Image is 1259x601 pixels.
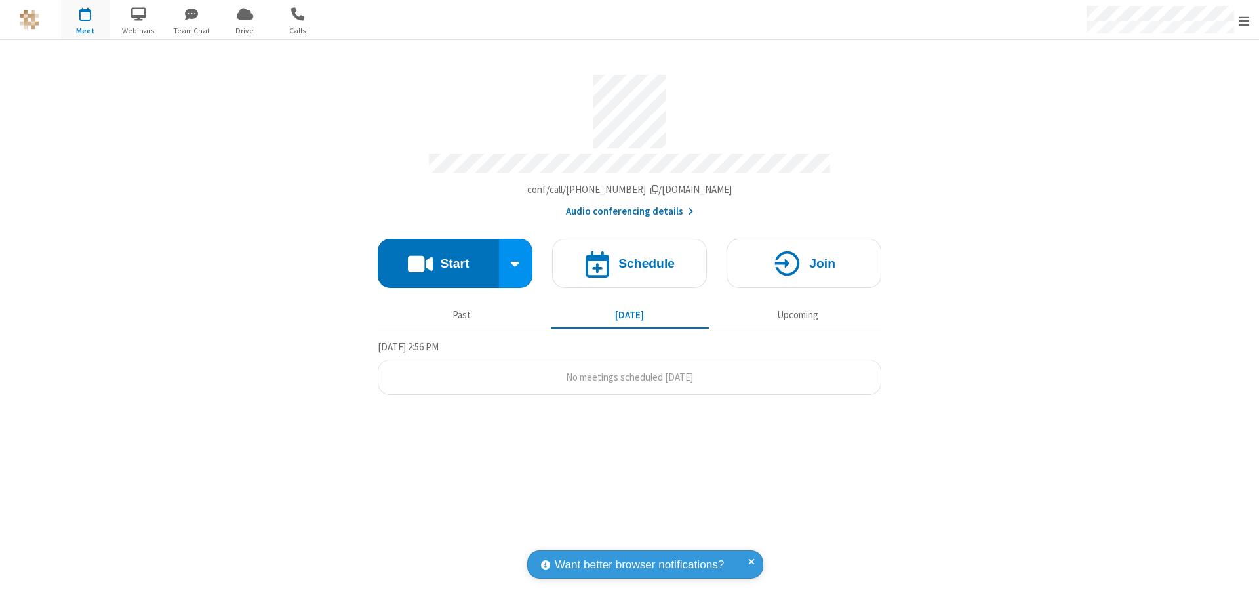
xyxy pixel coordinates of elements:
[273,25,323,37] span: Calls
[378,65,881,219] section: Account details
[114,25,163,37] span: Webinars
[1226,567,1249,592] iframe: Chat
[61,25,110,37] span: Meet
[809,257,835,270] h4: Join
[378,239,499,288] button: Start
[727,239,881,288] button: Join
[566,371,693,383] span: No meetings scheduled [DATE]
[440,257,469,270] h4: Start
[552,239,707,288] button: Schedule
[220,25,270,37] span: Drive
[20,10,39,30] img: QA Selenium DO NOT DELETE OR CHANGE
[719,302,877,327] button: Upcoming
[527,182,732,197] button: Copy my meeting room linkCopy my meeting room link
[378,339,881,396] section: Today's Meetings
[555,556,724,573] span: Want better browser notifications?
[383,302,541,327] button: Past
[499,239,533,288] div: Start conference options
[618,257,675,270] h4: Schedule
[527,183,732,196] span: Copy my meeting room link
[551,302,709,327] button: [DATE]
[378,341,439,353] span: [DATE] 2:56 PM
[167,25,216,37] span: Team Chat
[566,204,694,219] button: Audio conferencing details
